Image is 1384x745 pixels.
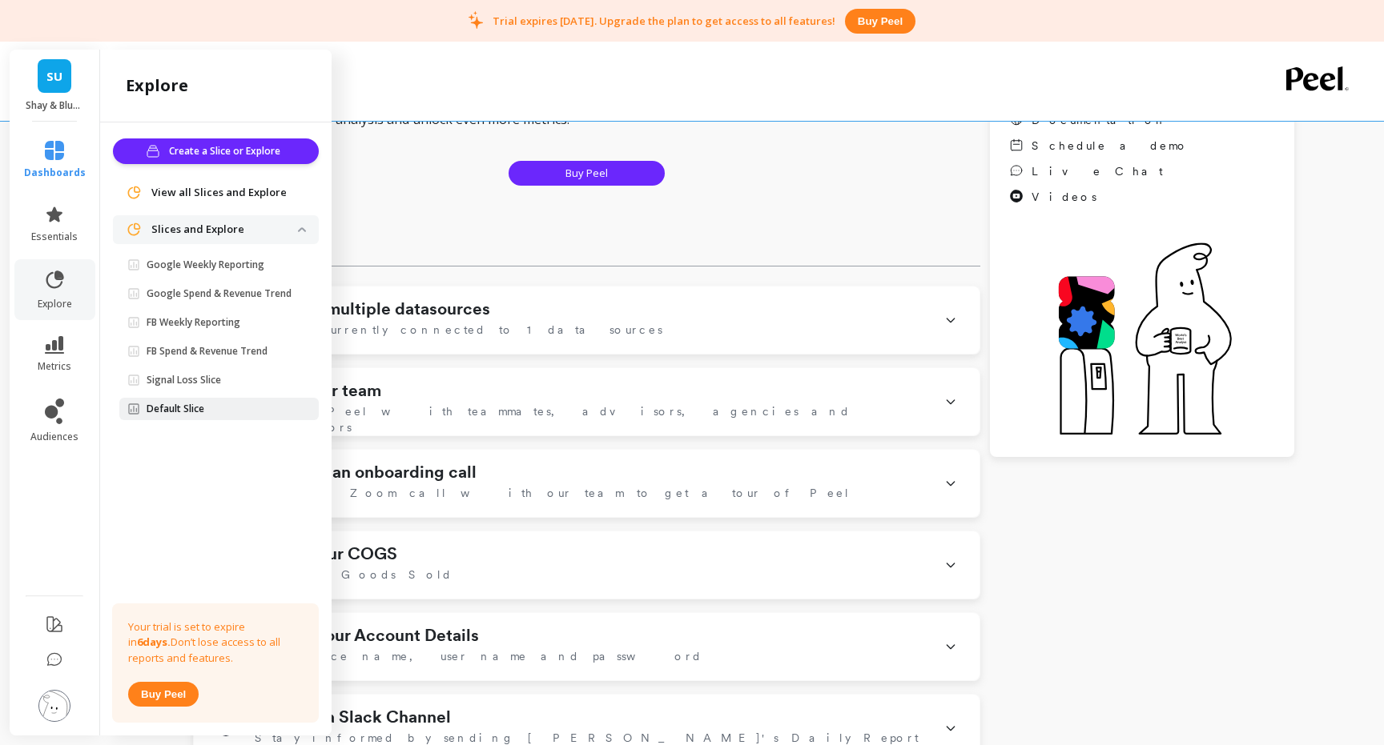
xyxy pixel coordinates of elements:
a: Videos [1009,189,1189,205]
strong: 6 days. [137,635,171,649]
span: Schedule a demo [1032,138,1189,154]
span: Create a Slice or Explore [169,143,285,159]
span: Book a Zoom call with our team to get a tour of Peel [255,485,851,501]
h1: Schedule an onboarding call [255,463,477,482]
span: audiences [30,431,78,443]
span: dashboards [24,166,86,179]
span: SU [46,67,62,86]
p: Google Spend & Revenue Trend [147,287,292,300]
span: Cost of Goods Sold [255,567,453,583]
p: Signal Loss Slice [147,374,221,387]
p: Slices and Explore [151,222,298,238]
span: Share Peel with teammates, advisors, agencies and investors [255,403,925,435]
span: Buy Peel [565,166,608,181]
p: Trial expires [DATE]. Upgrade the plan to get access to all features! [493,14,835,28]
span: Live Chat [1032,163,1163,179]
img: down caret icon [298,227,306,232]
p: FB Weekly Reporting [147,316,240,329]
h1: Connect a Slack Channel [255,707,451,727]
h2: explore [126,74,188,97]
span: metrics [38,360,71,373]
a: Schedule a demo [1009,138,1189,154]
button: Buy Peel [509,161,665,186]
p: Shay & Blue USA [26,99,84,112]
span: essentials [31,230,78,243]
span: Workspace name, user name and password [255,648,702,664]
span: Videos [1032,189,1096,205]
button: Buy peel [128,682,199,707]
span: View all Slices and Explore [151,185,287,201]
img: navigation item icon [126,185,142,201]
img: navigation item icon [126,222,142,238]
h1: Connect multiple datasources [255,299,490,318]
p: Default Slice [147,403,204,415]
span: explore [38,298,72,310]
img: profile picture [38,690,70,722]
button: Buy peel [845,9,915,34]
h1: Update your Account Details [255,626,479,645]
button: Create a Slice or Explore [113,138,319,164]
span: We're currently connected to 1 data sources [255,322,662,338]
p: Google Weekly Reporting [147,258,264,271]
p: Your trial is set to expire in Don’t lose access to all reports and features. [128,619,303,667]
p: FB Spend & Revenue Trend [147,345,268,358]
